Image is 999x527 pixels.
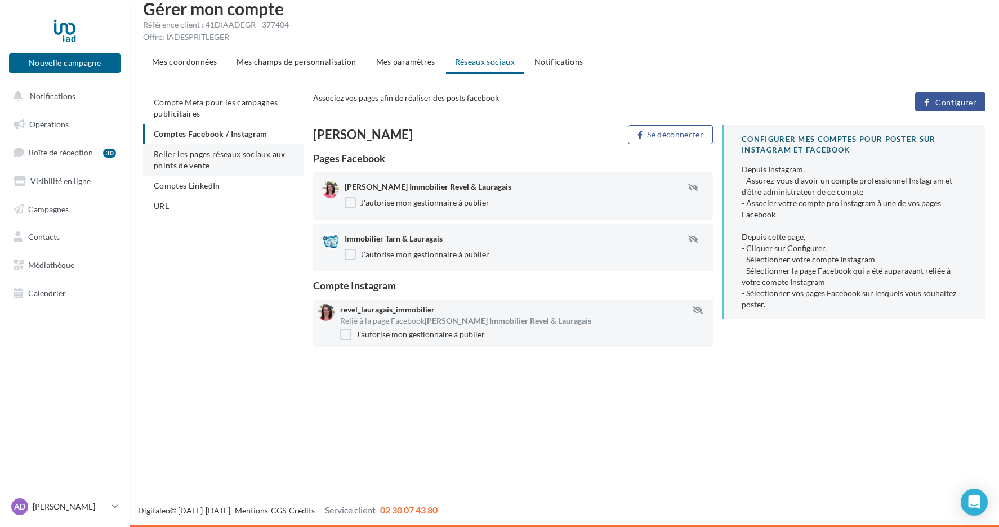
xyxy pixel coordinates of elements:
button: Se déconnecter [628,125,713,144]
div: CONFIGURER MES COMPTES POUR POSTER sur instagram et facebook [742,134,967,155]
span: Opérations [29,119,69,129]
a: AD [PERSON_NAME] [9,496,121,517]
a: CGS [271,506,286,515]
div: 30 [103,149,116,158]
span: AD [14,501,25,512]
span: Service client [325,504,376,515]
a: Digitaleo [138,506,170,515]
span: Notifications [30,91,75,101]
img: logo_orange.svg [18,18,27,27]
span: Associez vos pages afin de réaliser des posts facebook [313,93,499,102]
label: J'autorise mon gestionnaire à publier [340,329,485,340]
a: Mentions [235,506,268,515]
a: Médiathèque [7,253,123,277]
div: [PERSON_NAME] [313,128,509,141]
span: Immobilier Tarn & Lauragais [345,234,443,243]
a: Contacts [7,225,123,249]
div: Relié à la page Facebook [340,315,708,327]
label: J'autorise mon gestionnaire à publier [345,197,489,208]
div: v 4.0.25 [32,18,55,27]
a: Opérations [7,113,123,136]
span: revel_lauragais_immobilier [340,305,435,314]
div: Open Intercom Messenger [961,489,988,516]
span: URL [154,201,169,211]
a: Visibilité en ligne [7,169,123,193]
span: Contacts [28,232,60,242]
div: Domaine: [DOMAIN_NAME] [29,29,127,38]
span: Boîte de réception [29,148,93,157]
span: Calendrier [28,288,66,298]
span: © [DATE]-[DATE] - - - [138,506,438,515]
span: 02 30 07 43 80 [380,504,438,515]
label: J'autorise mon gestionnaire à publier [345,249,489,260]
div: Offre: IADESPRITLEGER [143,32,985,43]
div: Depuis Instagram, - Assurez-vous d’avoir un compte professionnel Instagram et d’être administrate... [742,164,967,310]
img: tab_domain_overview_orange.svg [47,65,56,74]
span: Visibilité en ligne [30,176,91,186]
span: Comptes LinkedIn [154,181,220,190]
div: Compte Instagram [313,280,713,291]
div: Pages Facebook [313,153,713,163]
span: [PERSON_NAME] Immobilier Revel & Lauragais [425,316,591,325]
span: Relier les pages réseaux sociaux aux points de vente [154,149,286,170]
img: tab_keywords_by_traffic_grey.svg [130,65,139,74]
span: Mes coordonnées [152,57,217,66]
button: Configurer [915,92,985,111]
span: Notifications [534,57,583,66]
div: Domaine [59,66,87,74]
span: Campagnes [28,204,69,213]
span: Configurer [935,98,976,107]
span: [PERSON_NAME] Immobilier Revel & Lauragais [345,182,511,191]
img: website_grey.svg [18,29,27,38]
span: Médiathèque [28,260,74,270]
a: Campagnes [7,198,123,221]
button: Notifications [7,84,118,108]
a: Boîte de réception30 [7,140,123,164]
div: Référence client : 41DIAADEGR - 377404 [143,19,985,30]
div: Mots-clés [142,66,170,74]
a: Calendrier [7,282,123,305]
p: [PERSON_NAME] [33,501,108,512]
span: Mes champs de personnalisation [237,57,356,66]
span: Mes paramètres [376,57,435,66]
span: Compte Meta pour les campagnes publicitaires [154,97,278,118]
a: Crédits [289,506,315,515]
button: Nouvelle campagne [9,53,121,73]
